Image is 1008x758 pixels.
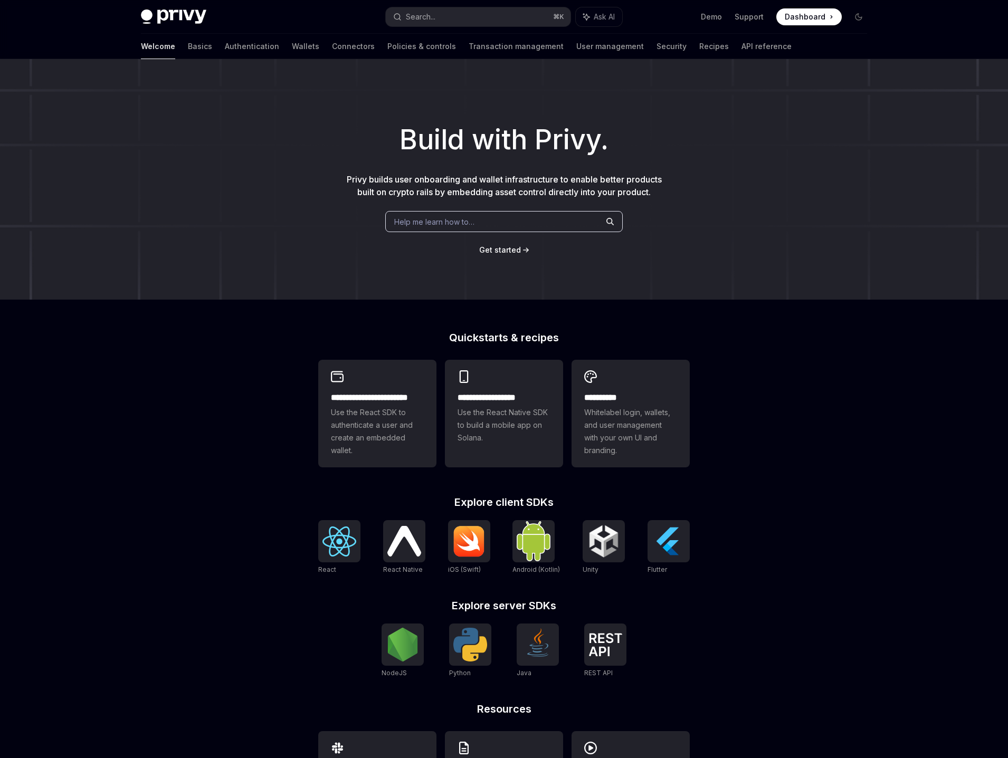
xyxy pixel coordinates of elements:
a: Welcome [141,34,175,59]
span: Dashboard [785,12,825,22]
a: UnityUnity [583,520,625,575]
span: Ask AI [594,12,615,22]
button: Toggle dark mode [850,8,867,25]
span: React [318,565,336,573]
a: iOS (Swift)iOS (Swift) [448,520,490,575]
span: NodeJS [382,669,407,677]
span: Privy builds user onboarding and wallet infrastructure to enable better products built on crypto ... [347,174,662,197]
a: PythonPython [449,623,491,678]
a: **** **** **** ***Use the React Native SDK to build a mobile app on Solana. [445,360,563,467]
span: Flutter [648,565,667,573]
a: Get started [479,245,521,255]
img: Unity [587,524,621,558]
a: Demo [701,12,722,22]
a: Transaction management [469,34,564,59]
img: dark logo [141,9,206,24]
a: Authentication [225,34,279,59]
img: iOS (Swift) [452,525,486,557]
a: Recipes [699,34,729,59]
span: Get started [479,245,521,254]
span: Help me learn how to… [394,216,474,227]
a: JavaJava [517,623,559,678]
h2: Resources [318,704,690,714]
span: Android (Kotlin) [512,565,560,573]
a: Dashboard [776,8,842,25]
h2: Explore client SDKs [318,497,690,507]
span: Python [449,669,471,677]
span: iOS (Swift) [448,565,481,573]
button: Ask AI [576,7,622,26]
a: React NativeReact Native [383,520,425,575]
img: Java [521,628,555,661]
h2: Explore server SDKs [318,600,690,611]
h2: Quickstarts & recipes [318,332,690,343]
img: Android (Kotlin) [517,521,550,561]
img: React Native [387,526,421,556]
span: Unity [583,565,598,573]
img: NodeJS [386,628,420,661]
span: Whitelabel login, wallets, and user management with your own UI and branding. [584,406,677,457]
img: Flutter [652,524,686,558]
a: FlutterFlutter [648,520,690,575]
img: React [322,526,356,556]
a: Basics [188,34,212,59]
span: Java [517,669,531,677]
a: Wallets [292,34,319,59]
a: Connectors [332,34,375,59]
a: ReactReact [318,520,360,575]
a: Support [735,12,764,22]
div: Search... [406,11,435,23]
span: Use the React SDK to authenticate a user and create an embedded wallet. [331,406,424,457]
a: API reference [741,34,792,59]
a: User management [576,34,644,59]
a: Security [657,34,687,59]
img: REST API [588,633,622,656]
span: Use the React Native SDK to build a mobile app on Solana. [458,406,550,444]
button: Search...⌘K [386,7,570,26]
span: ⌘ K [553,13,564,21]
a: REST APIREST API [584,623,626,678]
h1: Build with Privy. [17,119,991,160]
a: Android (Kotlin)Android (Kotlin) [512,520,560,575]
a: **** *****Whitelabel login, wallets, and user management with your own UI and branding. [572,360,690,467]
a: NodeJSNodeJS [382,623,424,678]
a: Policies & controls [387,34,456,59]
span: React Native [383,565,423,573]
span: REST API [584,669,613,677]
img: Python [453,628,487,661]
